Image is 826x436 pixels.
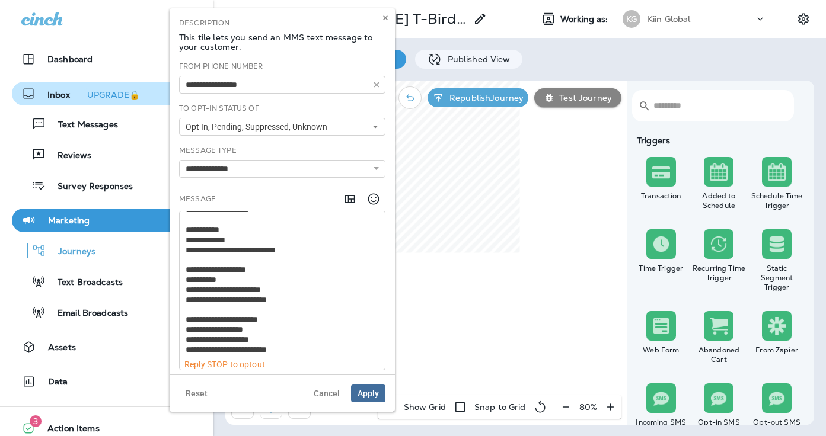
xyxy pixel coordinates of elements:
button: Opt In, Pending, Suppressed, Unknown [179,118,385,136]
button: Data [12,370,202,393]
div: Utah T-Bird Announcements [327,10,466,28]
button: Dashboard [12,47,202,71]
button: Journeys [12,238,202,263]
span: Reply STOP to optout [184,360,265,369]
button: Collapse Sidebar [176,7,209,31]
p: Marketing [48,216,90,225]
div: Time Trigger [634,264,688,273]
button: Cancel [307,384,346,402]
p: Show Grid [404,402,446,412]
p: Reviews [46,150,91,162]
button: Apply [351,384,385,402]
p: Text Messages [46,120,118,131]
label: To Opt-In Status Of [179,104,259,113]
p: Snap to Grid [474,402,526,412]
div: Opt-out SMS [750,418,803,427]
button: Survey Responses [12,173,202,198]
p: Journeys [46,246,95,258]
div: Static Segment Trigger [750,264,803,292]
button: Reset [179,384,214,402]
div: This tile lets you send an MMS text message to your customer. [179,18,385,52]
button: Email Broadcasts [12,300,202,325]
span: Opt In, Pending, Suppressed, Unknown [186,122,332,132]
span: 3 [30,415,42,427]
button: Text Messages [12,111,202,136]
span: Cancel [314,389,340,397]
button: Marketing [12,209,202,232]
button: Select an emoji [362,187,385,211]
div: Schedule Time Trigger [750,191,803,210]
div: Incoming SMS [634,418,688,427]
div: Transaction [634,191,688,201]
label: From Phone Number [179,62,263,71]
span: Apply [358,389,379,397]
button: Assets [12,335,202,359]
label: Message [179,194,216,204]
div: From Zapier [750,345,803,355]
p: Data [48,377,68,386]
p: Published View [442,54,511,64]
p: [US_STATE] T-Bird Announcements [327,10,466,28]
button: InboxUPGRADE🔒 [12,82,202,105]
div: Triggers [632,136,806,145]
div: Abandoned Cart [693,345,746,364]
div: UPGRADE🔒 [87,91,139,99]
p: Test Journey [554,93,612,102]
p: Dashboard [47,54,93,64]
p: Survey Responses [46,181,133,193]
p: Republish Journey [445,93,524,102]
span: Reset [186,389,208,397]
button: Settings [793,8,814,30]
button: RepublishJourney [428,88,528,107]
button: Text Broadcasts [12,269,202,294]
p: Text Broadcasts [46,277,123,288]
button: Test Journey [534,88,621,107]
button: UPGRADE🔒 [82,88,144,102]
div: Recurring Time Trigger [693,264,746,283]
button: Add in a premade template [338,187,362,211]
div: Web Form [634,345,688,355]
p: Kiin Global [648,14,691,24]
div: Added to Schedule [693,191,746,210]
span: Working as: [560,14,611,24]
button: Reviews [12,142,202,167]
p: Assets [48,342,76,352]
label: Description [179,18,230,28]
div: KG [623,10,640,28]
p: Email Broadcasts [46,308,128,319]
div: Opt-in SMS [693,418,746,427]
p: 80 % [579,402,597,412]
label: Message Type [179,146,237,155]
p: Inbox [47,88,144,100]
